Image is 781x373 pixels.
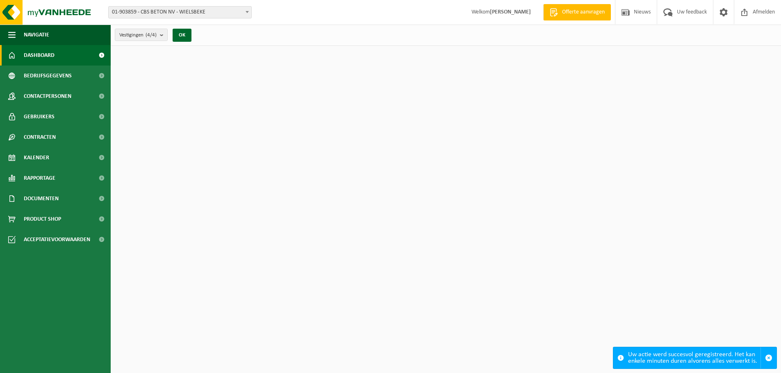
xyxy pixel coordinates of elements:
[115,29,168,41] button: Vestigingen(4/4)
[109,7,251,18] span: 01-903859 - CBS BETON NV - WIELSBEKE
[24,106,55,127] span: Gebruikers
[560,8,607,16] span: Offerte aanvragen
[24,229,90,250] span: Acceptatievoorwaarden
[173,29,191,42] button: OK
[24,45,55,66] span: Dashboard
[628,347,761,368] div: Uw actie werd succesvol geregistreerd. Het kan enkele minuten duren alvorens alles verwerkt is.
[24,168,55,188] span: Rapportage
[490,9,531,15] strong: [PERSON_NAME]
[24,86,71,106] span: Contactpersonen
[24,66,72,86] span: Bedrijfsgegevens
[24,127,56,147] span: Contracten
[119,29,157,41] span: Vestigingen
[543,4,611,20] a: Offerte aanvragen
[24,209,61,229] span: Product Shop
[108,6,252,18] span: 01-903859 - CBS BETON NV - WIELSBEKE
[4,355,137,373] iframe: chat widget
[24,25,49,45] span: Navigatie
[146,32,157,38] count: (4/4)
[24,188,59,209] span: Documenten
[24,147,49,168] span: Kalender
